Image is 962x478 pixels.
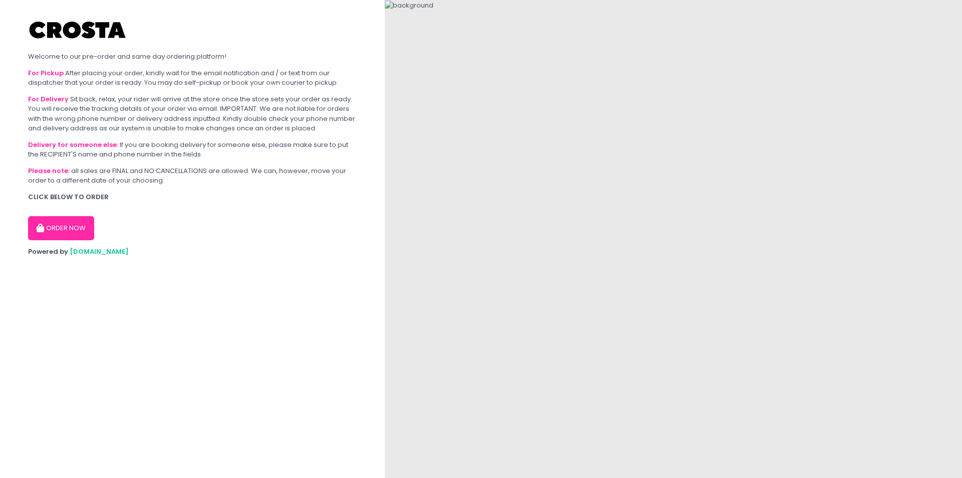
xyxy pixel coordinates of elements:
[28,140,357,160] div: If you are booking delivery for someone else, please make sure to put the RECIPIENT'S name and ph...
[28,68,357,88] div: After placing your order, kindly wait for the email notification and / or text from our dispatche...
[28,247,357,257] div: Powered by
[28,192,357,202] div: CLICK BELOW TO ORDER
[28,140,118,149] b: Delivery for someone else:
[28,94,357,133] div: Sit back, relax, your rider will arrive at the store once the store sets your order as ready. You...
[28,166,70,176] b: Please note:
[28,68,64,78] b: For Pickup
[70,247,129,256] a: [DOMAIN_NAME]
[385,1,433,11] img: background
[28,216,94,240] button: ORDER NOW
[28,15,128,45] img: Crosta Pizzeria
[28,52,357,62] div: Welcome to our pre-order and same day ordering platform!
[28,94,69,104] b: For Delivery
[28,166,357,186] div: all sales are FINAL and NO CANCELLATIONS are allowed. We can, however, move your order to a diffe...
